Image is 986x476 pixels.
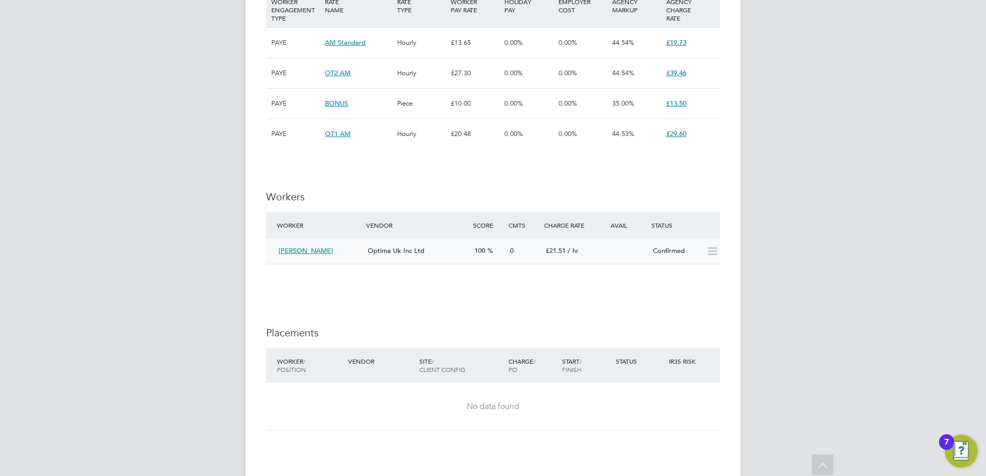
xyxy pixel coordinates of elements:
[558,129,577,138] span: 0.00%
[395,119,448,149] div: Hourly
[325,38,366,47] span: AM Standard
[368,246,424,255] span: Optima Uk Inc Ltd
[508,357,535,373] span: / PO
[474,246,485,255] span: 100
[417,352,506,379] div: Site
[945,435,978,468] button: Open Resource Center, 7 new notifications
[613,352,667,370] div: Status
[612,129,634,138] span: 44.53%
[612,99,634,108] span: 35.00%
[504,38,523,47] span: 0.00%
[510,246,514,255] span: 0
[595,216,649,234] div: Avail
[274,216,364,234] div: Worker
[666,69,686,77] span: £39.46
[395,58,448,88] div: Hourly
[666,352,702,370] div: IR35 Risk
[395,89,448,118] div: Piece
[504,129,523,138] span: 0.00%
[506,216,541,234] div: Cmts
[666,129,686,138] span: £29.60
[558,38,577,47] span: 0.00%
[506,352,560,379] div: Charge
[612,38,634,47] span: 44.54%
[504,69,523,77] span: 0.00%
[364,216,470,234] div: Vendor
[504,99,523,108] span: 0.00%
[448,89,502,118] div: £10.00
[325,69,351,77] span: OT2 AM
[448,28,502,58] div: £13.65
[395,28,448,58] div: Hourly
[649,216,720,234] div: Status
[558,99,577,108] span: 0.00%
[419,357,465,373] span: / Client Config
[325,99,348,108] span: BONUS
[276,401,710,412] div: No data found
[649,243,702,260] div: Confirmed
[944,442,949,455] div: 7
[558,69,577,77] span: 0.00%
[470,216,506,234] div: Score
[269,119,322,149] div: PAYE
[277,357,306,373] span: / Position
[269,28,322,58] div: PAYE
[560,352,613,379] div: Start
[278,246,333,255] span: [PERSON_NAME]
[448,119,502,149] div: £20.48
[562,357,582,373] span: / Finish
[346,352,417,370] div: Vendor
[568,246,579,255] span: / hr
[269,89,322,118] div: PAYE
[266,190,720,203] h3: Workers
[325,129,351,138] span: OT1 AM
[269,58,322,88] div: PAYE
[274,352,346,379] div: Worker
[666,99,686,108] span: £13.50
[666,38,686,47] span: £19.73
[541,216,595,234] div: Charge Rate
[612,69,634,77] span: 44.54%
[448,58,502,88] div: £27.30
[266,326,720,339] h3: Placements
[546,246,566,255] span: £21.51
